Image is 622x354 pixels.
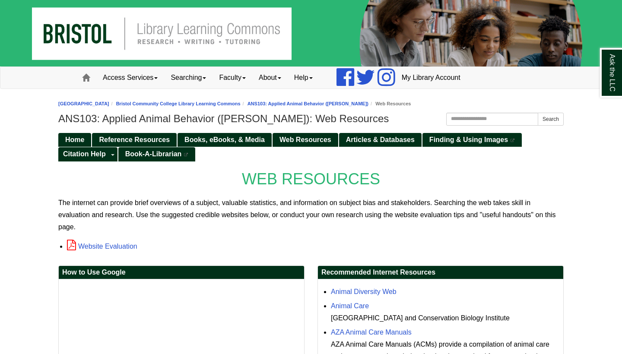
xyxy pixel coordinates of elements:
[288,67,319,88] a: Help
[96,67,164,88] a: Access Services
[248,101,368,106] a: ANS103: Applied Animal Behavior ([PERSON_NAME])
[331,302,369,310] a: Animal Care
[339,133,422,147] a: Articles & Databases
[252,67,288,88] a: About
[279,136,331,143] span: Web Resources
[331,312,559,324] div: [GEOGRAPHIC_DATA] and Conservation Biology Institute
[184,153,189,157] i: This link opens in a new window
[58,147,108,161] a: Citation Help
[63,150,106,158] span: Citation Help
[58,100,564,108] nav: breadcrumb
[346,136,415,143] span: Articles & Databases
[65,136,84,143] span: Home
[58,101,109,106] a: [GEOGRAPHIC_DATA]
[164,67,213,88] a: Searching
[318,266,563,279] h2: Recommended Internet Resources
[422,133,522,147] a: Finding & Using Images
[429,136,508,143] span: Finding & Using Images
[67,243,137,250] a: Website Evaluation
[92,133,177,147] a: Reference Resources
[99,136,170,143] span: Reference Resources
[178,133,272,147] a: Books, eBooks, & Media
[58,132,564,161] div: Guide Pages
[242,170,380,188] span: WEB RESOURCES
[118,147,196,161] a: Book-A-Librarian
[331,329,412,336] a: AZA Animal Care Manuals
[184,136,265,143] span: Books, eBooks, & Media
[58,113,564,125] h1: ANS103: Applied Animal Behavior ([PERSON_NAME]): Web Resources
[273,133,338,147] a: Web Resources
[125,150,182,158] span: Book-A-Librarian
[538,113,564,126] button: Search
[510,139,515,142] i: This link opens in a new window
[116,101,241,106] a: Bristol Community College Library Learning Commons
[368,100,411,108] li: Web Resources
[58,133,91,147] a: Home
[59,266,304,279] h2: How to Use Google
[395,67,467,88] a: My Library Account
[58,197,564,233] p: The internet can provide brief overviews of a subject, valuable statistics, and information on su...
[213,67,252,88] a: Faculty
[331,288,397,295] a: Animal Diversity Web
